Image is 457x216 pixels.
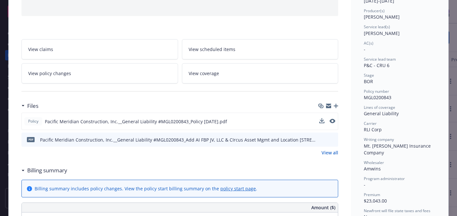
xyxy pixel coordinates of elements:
[319,118,324,123] button: download file
[322,149,338,156] a: View all
[364,143,432,156] span: Mt. [PERSON_NAME] Insurance Company
[364,78,373,84] span: BOR
[364,160,384,165] span: Wholesaler
[364,208,430,213] span: Newfront will file state taxes and fees
[27,102,38,110] h3: Files
[364,105,395,110] span: Lines of coverage
[364,46,365,52] span: -
[320,136,325,143] button: download file
[182,63,339,83] a: View coverage
[21,102,38,110] div: Files
[364,89,389,94] span: Policy number
[364,30,400,36] span: [PERSON_NAME]
[220,186,256,192] a: policy start page
[189,70,219,77] span: View coverage
[330,119,335,123] button: preview file
[182,39,339,59] a: View scheduled items
[40,136,317,143] div: Pacific Meridian Construction, Inc.__General Liability #MGL0200843_Add AI FBP JV, LLC & CIrcus As...
[21,166,67,175] div: Billing summary
[364,110,436,117] div: General Liability
[364,24,390,30] span: Service lead(s)
[21,39,178,59] a: View claims
[45,118,227,125] span: Pacific Meridian Construction, Inc.__General Liability #MGL0200843_Policy [DATE].pdf
[28,70,71,77] span: View policy changes
[311,204,335,211] span: Amount ($)
[27,166,67,175] h3: Billing summary
[27,118,40,124] span: Policy
[27,137,35,142] span: pdf
[319,118,324,125] button: download file
[364,94,391,100] span: MGL0200843
[364,73,374,78] span: Stage
[330,136,336,143] button: preview file
[364,182,365,188] span: -
[21,63,178,83] a: View policy changes
[364,62,389,68] span: P&C - CRU 6
[364,56,396,62] span: Service lead team
[35,185,257,192] div: Billing summary includes policy changes. View the policy start billing summary on the .
[189,46,235,53] span: View scheduled items
[364,14,400,20] span: [PERSON_NAME]
[364,8,385,13] span: Producer(s)
[364,176,405,181] span: Program administrator
[330,118,335,125] button: preview file
[28,46,53,53] span: View claims
[364,137,394,142] span: Writing company
[364,166,381,172] span: Amwins
[364,198,387,204] span: $23,043.00
[364,126,382,133] span: RLI Corp
[364,121,377,126] span: Carrier
[364,40,373,46] span: AC(s)
[364,192,380,197] span: Premium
